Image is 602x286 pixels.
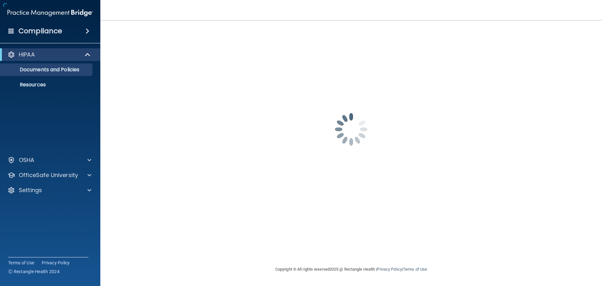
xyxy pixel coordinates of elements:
[19,156,34,164] p: OSHA
[8,7,93,19] img: PMB logo
[377,267,402,272] a: Privacy Policy
[320,98,383,161] img: spinner.e123f6fc.gif
[8,51,91,58] a: HIPAA
[42,260,70,266] a: Privacy Policy
[237,259,466,279] div: Copyright © All rights reserved 2025 @ Rectangle Health | |
[18,27,62,35] h4: Compliance
[8,156,91,164] a: OSHA
[19,186,42,194] p: Settings
[8,268,60,275] span: Ⓒ Rectangle Health 2024
[403,267,427,272] a: Terms of Use
[8,186,91,194] a: Settings
[8,260,34,266] a: Terms of Use
[4,82,90,88] p: Resources
[19,171,78,179] p: OfficeSafe University
[4,67,90,73] p: Documents and Policies
[19,51,35,58] p: HIPAA
[8,171,91,179] a: OfficeSafe University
